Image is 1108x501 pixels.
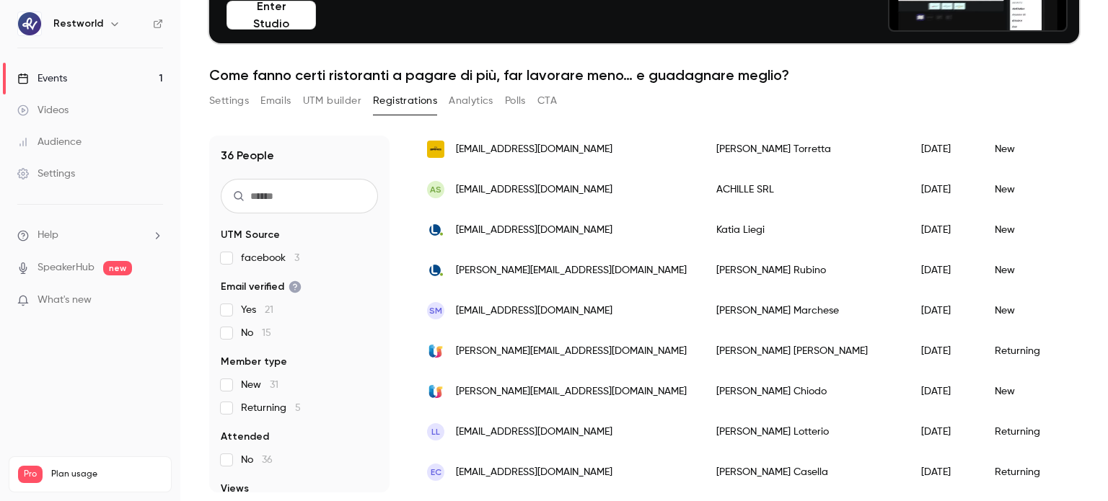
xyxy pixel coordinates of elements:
[537,89,557,112] button: CTA
[980,331,1071,371] div: Returning
[427,141,444,158] img: doppiomalto.com
[17,103,69,118] div: Videos
[980,169,1071,210] div: New
[209,89,249,112] button: Settings
[294,253,299,263] span: 3
[270,380,278,390] span: 31
[303,89,361,112] button: UTM builder
[702,210,907,250] div: Katia Liegi
[456,465,612,480] span: [EMAIL_ADDRESS][DOMAIN_NAME]
[907,331,980,371] div: [DATE]
[103,261,132,275] span: new
[702,129,907,169] div: [PERSON_NAME] Torretta
[456,384,687,399] span: [PERSON_NAME][EMAIL_ADDRESS][DOMAIN_NAME]
[53,17,103,31] h6: Restworld
[427,383,444,400] img: teamsystem.com
[456,263,687,278] span: [PERSON_NAME][EMAIL_ADDRESS][DOMAIN_NAME]
[227,1,316,30] button: Enter Studio
[221,147,274,164] h1: 36 People
[429,304,442,317] span: SM
[702,371,907,412] div: [PERSON_NAME] Chiodo
[38,260,94,275] a: SpeakerHub
[260,89,291,112] button: Emails
[907,371,980,412] div: [DATE]
[265,305,273,315] span: 21
[702,331,907,371] div: [PERSON_NAME] [PERSON_NAME]
[980,250,1071,291] div: New
[427,262,444,279] img: libero.it
[221,228,280,242] span: UTM Source
[980,412,1071,452] div: Returning
[702,412,907,452] div: [PERSON_NAME] Lotterio
[221,482,249,496] span: Views
[17,228,163,243] li: help-dropdown-opener
[907,250,980,291] div: [DATE]
[907,210,980,250] div: [DATE]
[241,401,301,415] span: Returning
[17,167,75,181] div: Settings
[980,452,1071,492] div: Returning
[373,89,437,112] button: Registrations
[456,425,612,440] span: [EMAIL_ADDRESS][DOMAIN_NAME]
[241,378,278,392] span: New
[18,466,43,483] span: Pro
[907,452,980,492] div: [DATE]
[456,344,687,359] span: [PERSON_NAME][EMAIL_ADDRESS][DOMAIN_NAME]
[449,89,493,112] button: Analytics
[241,251,299,265] span: facebook
[17,71,67,86] div: Events
[241,326,271,340] span: No
[456,303,612,319] span: [EMAIL_ADDRESS][DOMAIN_NAME]
[427,221,444,239] img: libero.it
[702,452,907,492] div: [PERSON_NAME] Casella
[907,412,980,452] div: [DATE]
[427,342,444,360] img: teamsystem.com
[221,355,287,369] span: Member type
[38,293,92,308] span: What's new
[456,223,612,238] span: [EMAIL_ADDRESS][DOMAIN_NAME]
[431,425,440,438] span: LL
[505,89,526,112] button: Polls
[907,129,980,169] div: [DATE]
[146,294,163,307] iframe: Noticeable Trigger
[430,183,441,196] span: AS
[456,182,612,198] span: [EMAIL_ADDRESS][DOMAIN_NAME]
[209,66,1079,84] h1: Come fanno certi ristoranti a pagare di più, far lavorare meno… e guadagnare meglio?
[907,169,980,210] div: [DATE]
[702,250,907,291] div: [PERSON_NAME] Rubino
[38,228,58,243] span: Help
[702,169,907,210] div: ACHILLE SRL
[295,403,301,413] span: 5
[221,280,302,294] span: Email verified
[980,129,1071,169] div: New
[980,210,1071,250] div: New
[907,291,980,331] div: [DATE]
[51,469,162,480] span: Plan usage
[456,142,612,157] span: [EMAIL_ADDRESS][DOMAIN_NAME]
[262,455,273,465] span: 36
[702,291,907,331] div: [PERSON_NAME] Marchese
[17,135,82,149] div: Audience
[980,371,1071,412] div: New
[18,12,41,35] img: Restworld
[241,453,273,467] span: No
[980,291,1071,331] div: New
[262,328,271,338] span: 15
[241,303,273,317] span: Yes
[431,466,441,479] span: EC
[221,430,269,444] span: Attended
